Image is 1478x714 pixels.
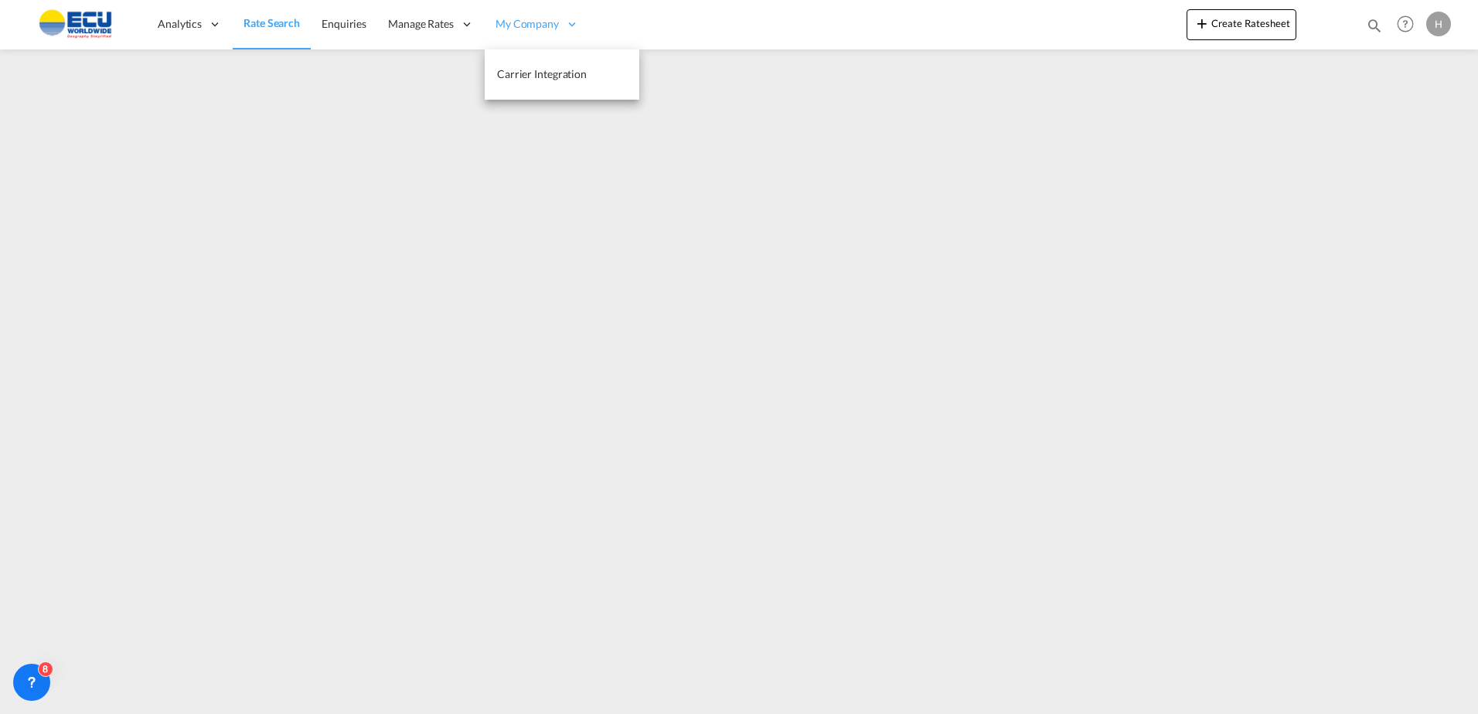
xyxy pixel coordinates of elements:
[388,16,454,32] span: Manage Rates
[1392,11,1426,39] div: Help
[1366,17,1383,40] div: icon-magnify
[243,16,300,29] span: Rate Search
[322,17,366,30] span: Enquiries
[1193,14,1211,32] md-icon: icon-plus 400-fg
[158,16,202,32] span: Analytics
[1392,11,1418,37] span: Help
[1426,12,1451,36] div: H
[496,16,559,32] span: My Company
[1366,17,1383,34] md-icon: icon-magnify
[497,67,587,80] span: Carrier Integration
[1187,9,1296,40] button: icon-plus 400-fgCreate Ratesheet
[23,7,128,42] img: 6cccb1402a9411edb762cf9624ab9cda.png
[485,49,639,100] a: Carrier Integration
